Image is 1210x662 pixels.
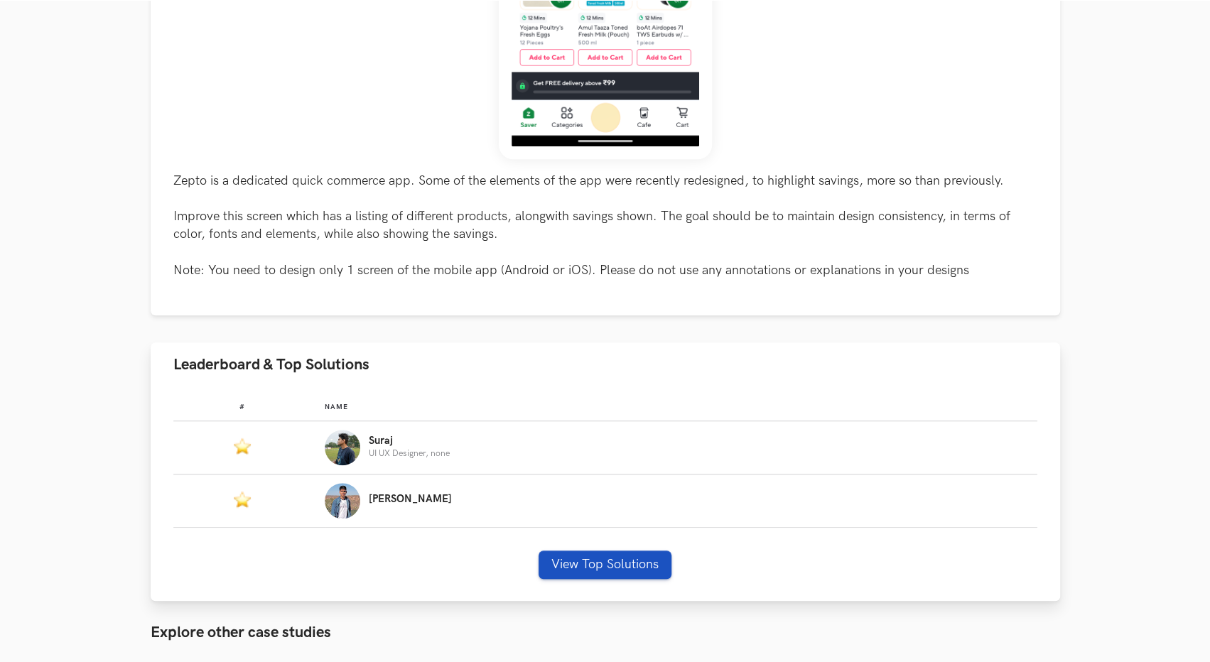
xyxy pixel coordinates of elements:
[369,435,450,447] p: Suraj
[325,430,360,465] img: Profile photo
[369,449,450,458] p: UI UX Designer, none
[239,403,245,411] span: #
[325,483,360,519] img: Profile photo
[234,490,251,509] img: Featured
[151,342,1060,387] button: Leaderboard & Top Solutions
[151,624,1060,642] h3: Explore other case studies
[173,172,1037,279] p: Zepto is a dedicated quick commerce app. Some of the elements of the app were recently redesigned...
[325,403,348,411] span: Name
[234,437,251,455] img: Featured
[151,387,1060,602] div: Leaderboard & Top Solutions
[539,550,671,579] button: View Top Solutions
[173,355,369,374] span: Leaderboard & Top Solutions
[369,494,452,505] p: [PERSON_NAME]
[173,391,1037,528] table: Leaderboard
